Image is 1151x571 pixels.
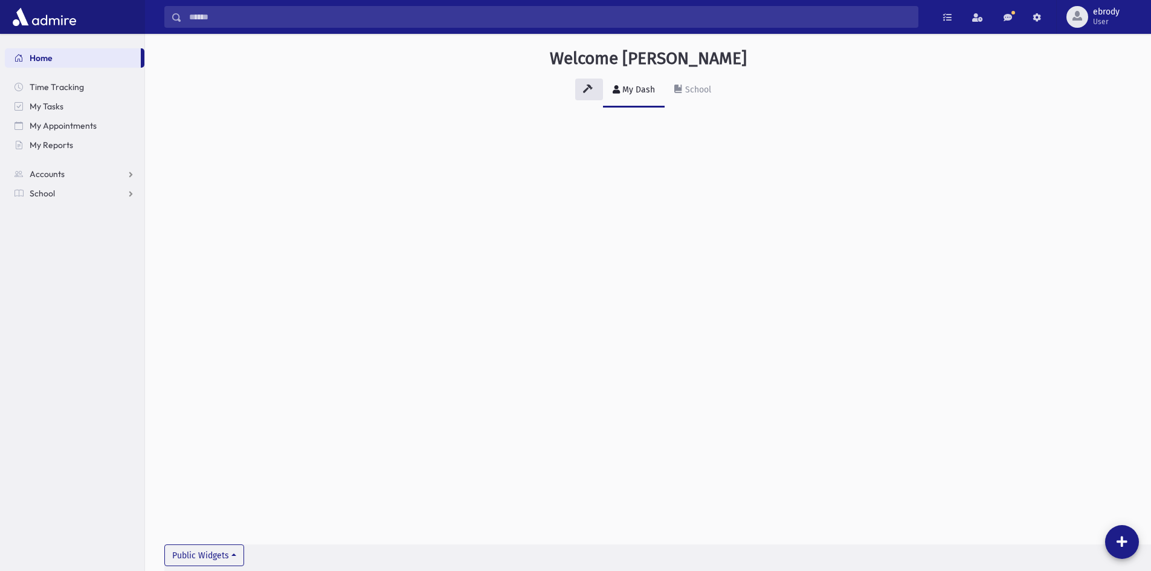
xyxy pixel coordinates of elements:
[5,77,144,97] a: Time Tracking
[5,164,144,184] a: Accounts
[30,101,63,112] span: My Tasks
[10,5,79,29] img: AdmirePro
[550,48,747,69] h3: Welcome [PERSON_NAME]
[30,188,55,199] span: School
[182,6,918,28] input: Search
[5,48,141,68] a: Home
[683,85,711,95] div: School
[30,120,97,131] span: My Appointments
[30,82,84,92] span: Time Tracking
[164,544,244,566] button: Public Widgets
[30,169,65,179] span: Accounts
[30,140,73,150] span: My Reports
[603,74,665,108] a: My Dash
[1093,7,1120,17] span: ebrody
[665,74,721,108] a: School
[30,53,53,63] span: Home
[620,85,655,95] div: My Dash
[5,184,144,203] a: School
[5,97,144,116] a: My Tasks
[1093,17,1120,27] span: User
[5,135,144,155] a: My Reports
[5,116,144,135] a: My Appointments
